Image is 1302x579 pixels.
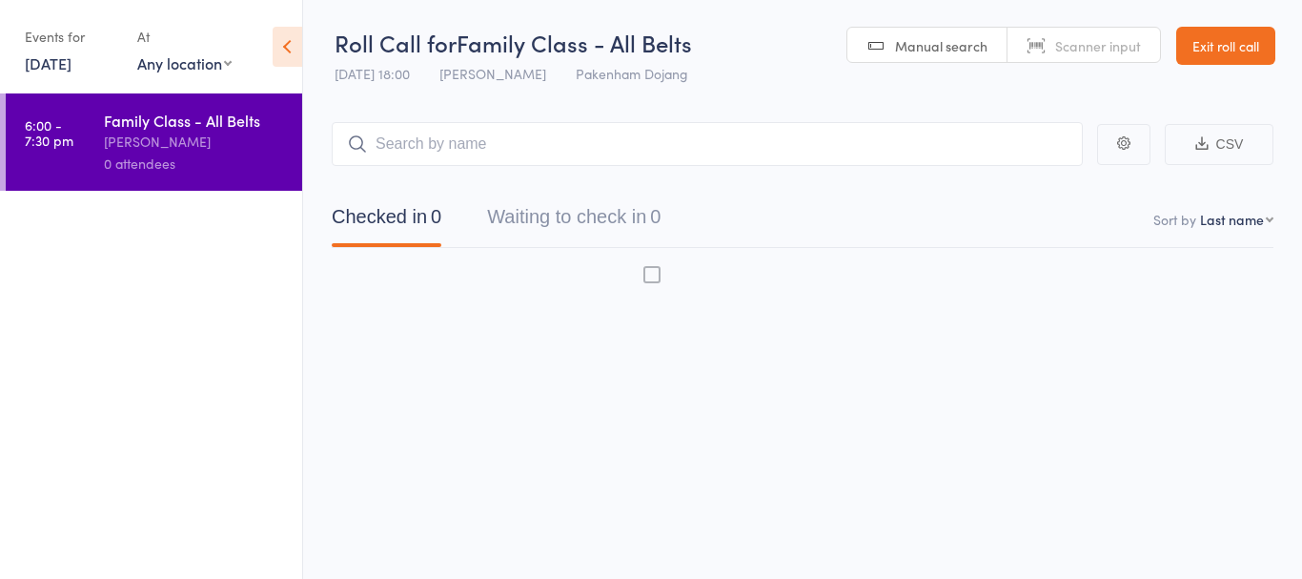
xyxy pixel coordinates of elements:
[895,36,987,55] span: Manual search
[650,206,661,227] div: 0
[137,52,232,73] div: Any location
[439,64,546,83] span: [PERSON_NAME]
[457,27,692,58] span: Family Class - All Belts
[1165,124,1273,165] button: CSV
[332,122,1083,166] input: Search by name
[487,196,661,247] button: Waiting to check in0
[1176,27,1275,65] a: Exit roll call
[104,110,286,131] div: Family Class - All Belts
[137,21,232,52] div: At
[104,153,286,175] div: 0 attendees
[332,196,441,247] button: Checked in0
[25,52,71,73] a: [DATE]
[104,131,286,153] div: [PERSON_NAME]
[335,27,457,58] span: Roll Call for
[1055,36,1141,55] span: Scanner input
[335,64,410,83] span: [DATE] 18:00
[6,93,302,191] a: 6:00 -7:30 pmFamily Class - All Belts[PERSON_NAME]0 attendees
[576,64,688,83] span: Pakenham Dojang
[1200,210,1264,229] div: Last name
[431,206,441,227] div: 0
[25,21,118,52] div: Events for
[1153,210,1196,229] label: Sort by
[25,117,73,148] time: 6:00 - 7:30 pm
